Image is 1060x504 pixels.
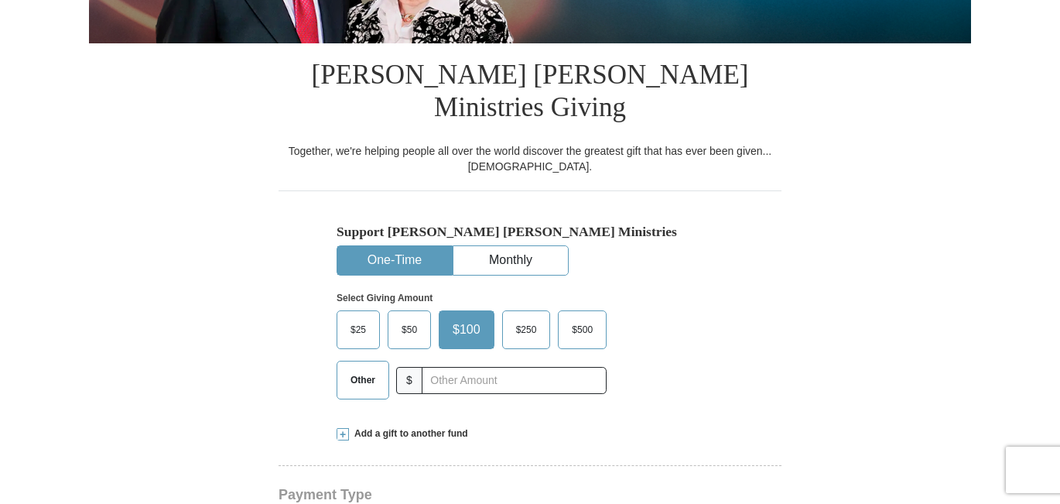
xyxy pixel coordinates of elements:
input: Other Amount [422,367,607,394]
span: $250 [508,318,545,341]
button: One-Time [337,246,452,275]
h5: Support [PERSON_NAME] [PERSON_NAME] Ministries [337,224,723,240]
span: Add a gift to another fund [349,427,468,441]
span: Other [343,369,383,392]
div: Together, we're helping people all over the world discover the greatest gift that has ever been g... [279,143,781,174]
h1: [PERSON_NAME] [PERSON_NAME] Ministries Giving [279,43,781,143]
h4: Payment Type [279,489,781,501]
span: $ [396,367,422,394]
span: $25 [343,318,374,341]
span: $50 [394,318,425,341]
strong: Select Giving Amount [337,293,433,303]
span: $100 [445,318,488,341]
button: Monthly [453,246,568,275]
span: $500 [564,318,600,341]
